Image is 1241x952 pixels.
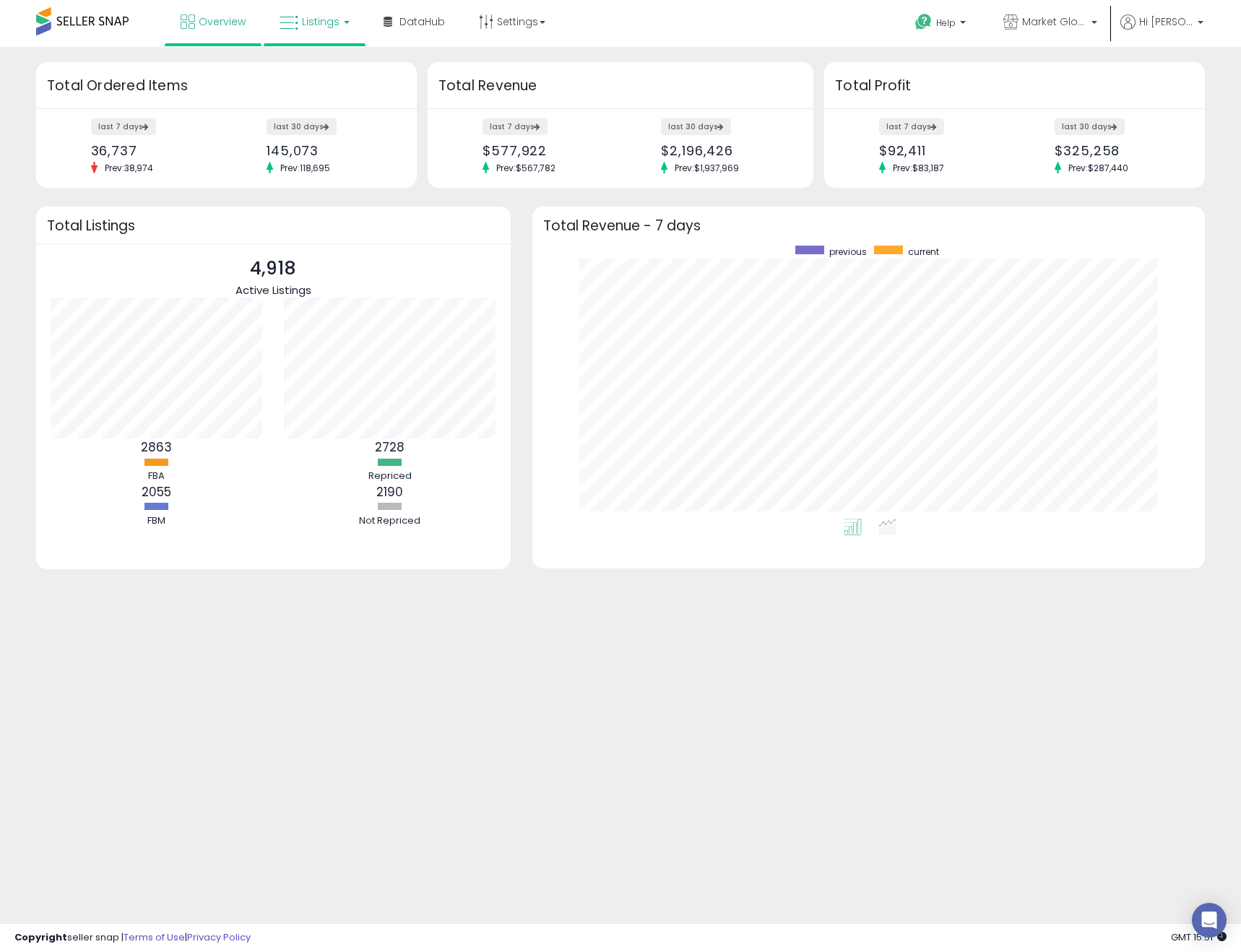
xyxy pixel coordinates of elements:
div: Not Repriced [347,514,433,528]
h3: Total Listings [47,220,500,231]
div: $2,196,426 [661,143,788,158]
h3: Total Ordered Items [47,76,406,96]
div: Repriced [347,469,433,483]
label: last 7 days [879,118,944,135]
span: Help [936,17,956,29]
span: Market Global [1022,14,1087,29]
span: Overview [199,14,246,29]
span: Hi [PERSON_NAME] [1139,14,1193,29]
span: Prev: $567,782 [489,162,563,174]
h3: Total Revenue - 7 days [543,220,1194,231]
a: Help [904,2,980,47]
div: 145,073 [267,143,392,158]
span: previous [829,246,867,258]
span: Prev: $287,440 [1061,162,1136,174]
span: Active Listings [235,282,311,298]
div: 36,737 [91,143,216,158]
div: Open Intercom Messenger [1192,903,1227,938]
b: 2190 [376,483,403,501]
label: last 7 days [91,118,156,135]
i: Get Help [914,13,933,31]
span: current [908,246,939,258]
label: last 30 days [1055,118,1125,135]
a: Hi [PERSON_NAME] [1120,14,1203,47]
div: $577,922 [483,143,610,158]
h3: Total Revenue [438,76,803,96]
b: 2728 [375,438,405,456]
span: DataHub [399,14,445,29]
span: Prev: $83,187 [886,162,951,174]
span: Listings [302,14,340,29]
div: $92,411 [879,143,1004,158]
label: last 30 days [661,118,731,135]
div: FBA [113,469,200,483]
b: 2863 [141,438,172,456]
div: FBM [113,514,200,528]
label: last 7 days [483,118,548,135]
span: Prev: 38,974 [98,162,160,174]
div: $325,258 [1055,143,1180,158]
span: Prev: $1,937,969 [667,162,746,174]
span: Prev: 118,695 [273,162,337,174]
p: 4,918 [235,255,311,282]
label: last 30 days [267,118,337,135]
h3: Total Profit [835,76,1194,96]
b: 2055 [142,483,171,501]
